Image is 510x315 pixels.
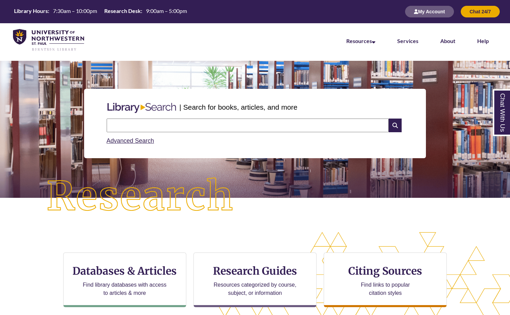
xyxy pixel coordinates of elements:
[102,7,143,15] th: Research Desk:
[193,252,317,307] a: Research Guides Resources categorized by course, subject, or information
[405,6,454,17] button: My Account
[352,281,419,297] p: Find links to popular citation styles
[53,8,97,14] span: 7:30am – 10:00pm
[11,7,50,15] th: Library Hours:
[344,264,427,277] h3: Citing Sources
[211,281,300,297] p: Resources categorized by course, subject, or information
[80,281,169,297] p: Find library databases with access to articles & more
[477,38,489,44] a: Help
[104,100,179,116] img: Libary Search
[397,38,418,44] a: Services
[324,252,447,307] a: Citing Sources Find links to popular citation styles
[461,9,500,14] a: Chat 24/7
[146,8,187,14] span: 9:00am – 5:00pm
[69,264,180,277] h3: Databases & Articles
[199,264,311,277] h3: Research Guides
[63,252,186,307] a: Databases & Articles Find library databases with access to articles & more
[405,9,454,14] a: My Account
[26,157,255,236] img: Research
[461,6,500,17] button: Chat 24/7
[107,137,154,144] a: Advanced Search
[11,7,190,16] a: Hours Today
[13,29,84,52] img: UNWSP Library Logo
[389,119,402,132] i: Search
[179,102,297,112] p: | Search for books, articles, and more
[440,38,455,44] a: About
[346,38,375,44] a: Resources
